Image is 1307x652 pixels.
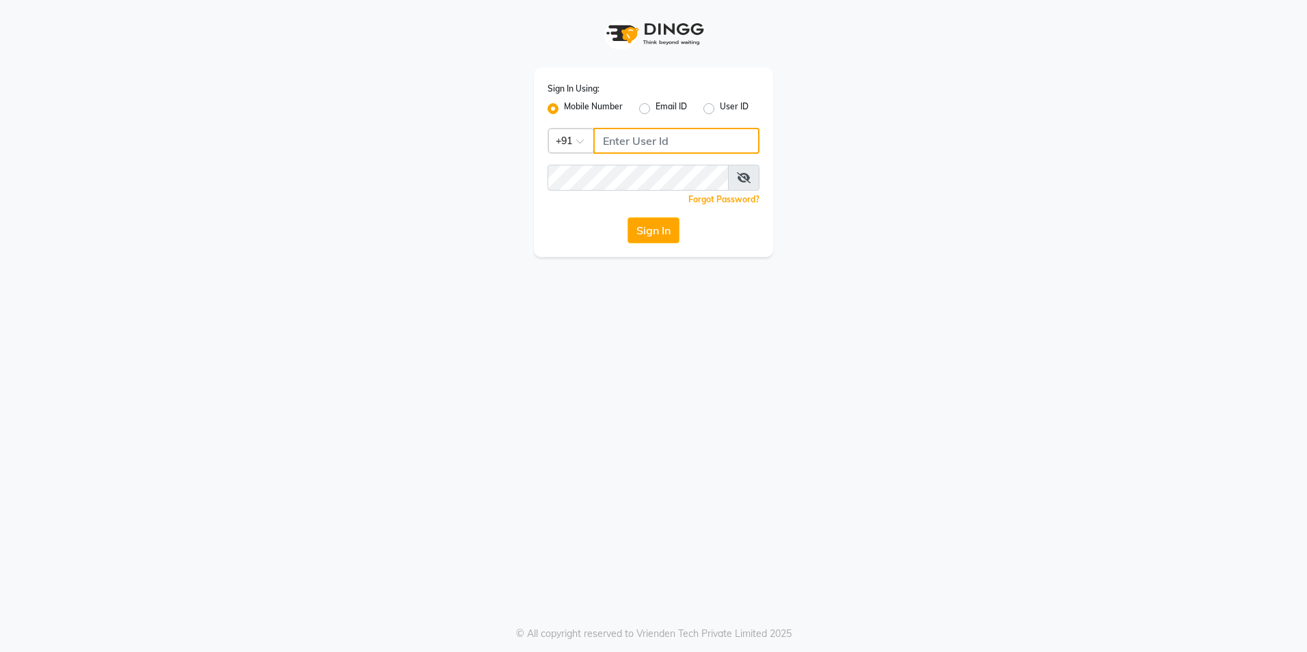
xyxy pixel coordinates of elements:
input: Username [548,165,729,191]
label: Mobile Number [564,100,623,117]
img: logo1.svg [599,14,708,54]
label: User ID [720,100,749,117]
label: Email ID [656,100,687,117]
input: Username [593,128,759,154]
a: Forgot Password? [688,194,759,204]
button: Sign In [628,217,679,243]
label: Sign In Using: [548,83,599,95]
